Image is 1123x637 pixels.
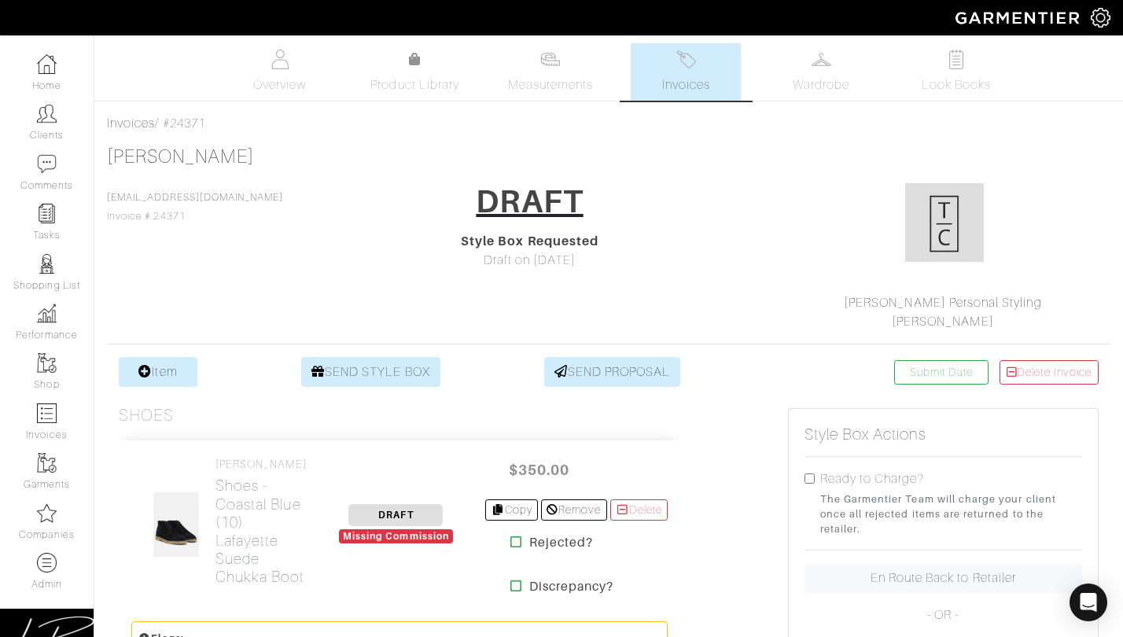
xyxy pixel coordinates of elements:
a: SEND PROPOSAL [544,357,681,387]
span: $350.00 [492,453,586,487]
a: DRAFT [348,507,443,521]
h4: [PERSON_NAME] [215,458,307,471]
a: Submit Date [894,360,989,385]
a: SEND STYLE BOX [301,357,440,387]
h5: Style Box Actions [805,425,927,444]
h3: Shoes [119,406,174,425]
a: [PERSON_NAME] [107,146,254,167]
a: Wardrobe [766,43,876,101]
span: Product Library [370,75,459,94]
small: The Garmentier Team will charge your client once all rejected items are returned to the retailer. [820,492,1082,537]
img: reminder-icon-8004d30b9f0a5d33ae49ab947aed9ed385cf756f9e5892f1edd6e32f2345188e.png [37,204,57,223]
a: [PERSON_NAME] Shoes - Coastal Blue (10)Lafayette Suede Chukka Boot [215,458,307,586]
a: [PERSON_NAME] Personal Styling [844,296,1042,310]
span: Measurements [508,75,594,94]
a: [PERSON_NAME] [892,315,994,329]
span: Wardrobe [793,75,849,94]
img: comment-icon-a0a6a9ef722e966f86d9cbdc48e553b5cf19dbc54f86b18d962a5391bc8f6eb6.png [37,154,57,174]
a: Product Library [360,50,470,94]
img: todo-9ac3debb85659649dc8f770b8b6100bb5dab4b48dedcbae339e5042a72dfd3cc.svg [947,50,967,69]
a: Measurements [495,43,606,101]
img: basicinfo-40fd8af6dae0f16599ec9e87c0ef1c0a1fdea2edbe929e3d69a839185d80c458.svg [270,50,289,69]
img: gear-icon-white-bd11855cb880d31180b6d7d6211b90ccbf57a29d726f0c71d8c61bd08dd39cc2.png [1091,8,1110,28]
img: stylists-icon-eb353228a002819b7ec25b43dbf5f0378dd9e0616d9560372ff212230b889e62.png [37,254,57,274]
img: garmentier-logo-header-white-b43fb05a5012e4ada735d5af1a66efaba907eab6374d6393d1fbf88cb4ef424d.png [948,4,1091,31]
img: GCAttQ1xtZXnFxKNSuQT4Y7g [153,492,201,558]
img: orders-27d20c2124de7fd6de4e0e44c1d41de31381a507db9b33961299e4e07d508b8c.svg [676,50,696,69]
a: En Route Back to Retailer [805,563,1082,593]
a: DRAFT [466,177,593,232]
img: wardrobe-487a4870c1b7c33e795ec22d11cfc2ed9d08956e64fb3008fe2437562e282088.svg [812,50,831,69]
img: xy6mXSck91kMuDdgTatmsT54.png [905,183,984,262]
label: Ready to Charge? [820,469,925,488]
a: Invoices [107,116,155,131]
div: Style Box Requested [374,232,685,251]
span: Invoice # 24371 [107,192,283,222]
img: custom-products-icon-6973edde1b6c6774590e2ad28d3d057f2f42decad08aa0e48061009ba2575b3a.png [37,553,57,573]
h2: Shoes - Coastal Blue (10) Lafayette Suede Chukka Boot [215,477,307,585]
img: graph-8b7af3c665d003b59727f371ae50e7771705bf0c487971e6e97d053d13c5068d.png [37,304,57,323]
span: Invoices [662,75,710,94]
img: dashboard-icon-dbcd8f5a0b271acd01030246c82b418ddd0df26cd7fceb0bd07c9910d44c42f6.png [37,54,57,74]
img: clients-icon-6bae9207a08558b7cb47a8932f037763ab4055f8c8b6bfacd5dc20c3e0201464.png [37,104,57,123]
a: Remove [541,499,606,521]
img: garments-icon-b7da505a4dc4fd61783c78ac3ca0ef83fa9d6f193b1c9dc38574b1d14d53ca28.png [37,453,57,473]
div: / #24371 [107,114,1110,133]
div: Open Intercom Messenger [1070,584,1107,621]
a: Invoices [631,43,741,101]
a: Delete Invoice [1000,360,1099,385]
h1: DRAFT [476,182,583,220]
span: Look Books [922,75,992,94]
a: [EMAIL_ADDRESS][DOMAIN_NAME] [107,192,283,203]
a: Item [119,357,197,387]
img: measurements-466bbee1fd09ba9460f595b01e5d73f9e2bff037440d3c8f018324cb6cdf7a4a.svg [540,50,560,69]
img: garments-icon-b7da505a4dc4fd61783c78ac3ca0ef83fa9d6f193b1c9dc38574b1d14d53ca28.png [37,353,57,373]
a: Overview [225,43,335,101]
strong: Discrepancy? [529,577,614,596]
a: Copy [485,499,538,521]
img: companies-icon-14a0f246c7e91f24465de634b560f0151b0cc5c9ce11af5fac52e6d7d6371812.png [37,503,57,523]
span: Overview [253,75,306,94]
img: orders-icon-0abe47150d42831381b5fb84f609e132dff9fe21cb692f30cb5eec754e2cba89.png [37,403,57,423]
span: DRAFT [348,504,443,526]
strong: Rejected? [529,533,593,552]
div: Draft on [DATE] [374,251,685,270]
a: Look Books [901,43,1011,101]
a: Delete [610,499,668,521]
div: Missing Commission [339,529,453,543]
p: - OR - [805,606,1082,624]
